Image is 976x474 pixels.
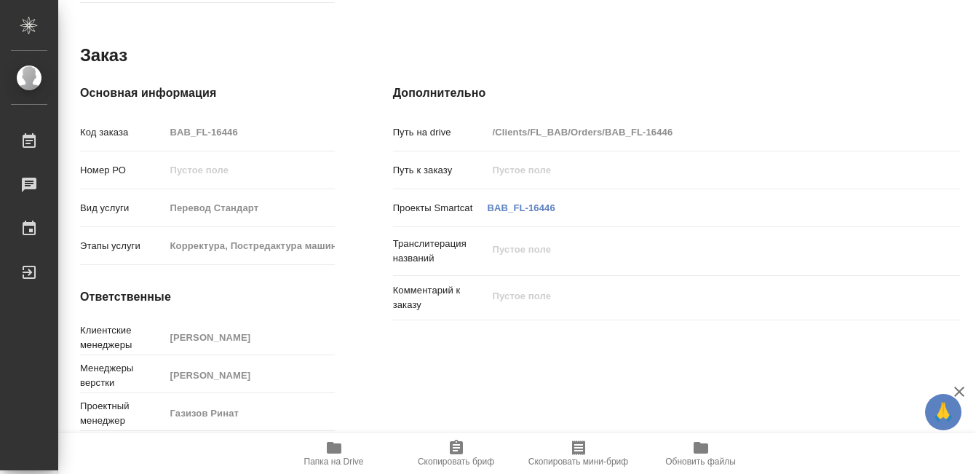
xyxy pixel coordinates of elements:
h4: Основная информация [80,84,335,102]
p: Проекты Smartcat [393,201,488,216]
input: Пустое поле [165,365,335,386]
p: Менеджеры верстки [80,361,165,390]
p: Путь к заказу [393,163,488,178]
input: Пустое поле [488,122,913,143]
span: 🙏 [931,397,956,427]
button: Обновить файлы [640,433,762,474]
button: 🙏 [925,394,961,430]
p: Этапы услуги [80,239,165,253]
p: Проектный менеджер [80,399,165,428]
input: Пустое поле [488,159,913,181]
h4: Дополнительно [393,84,960,102]
button: Скопировать бриф [395,433,517,474]
button: Папка на Drive [273,433,395,474]
p: Клиентские менеджеры [80,323,165,352]
input: Пустое поле [165,327,335,348]
p: Транслитерация названий [393,237,488,266]
span: Папка на Drive [304,457,364,467]
input: Пустое поле [165,197,335,218]
span: Скопировать бриф [418,457,494,467]
p: Номер РО [80,163,165,178]
h4: Ответственные [80,288,335,306]
span: Скопировать мини-бриф [528,457,628,467]
input: Пустое поле [165,403,335,424]
input: Пустое поле [165,122,335,143]
p: Комментарий к заказу [393,283,488,312]
a: BAB_FL-16446 [488,202,555,213]
input: Пустое поле [165,159,335,181]
button: Скопировать мини-бриф [517,433,640,474]
p: Вид услуги [80,201,165,216]
span: Обновить файлы [665,457,736,467]
h2: Заказ [80,44,127,67]
p: Путь на drive [393,125,488,140]
input: Пустое поле [165,235,335,256]
p: Код заказа [80,125,165,140]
